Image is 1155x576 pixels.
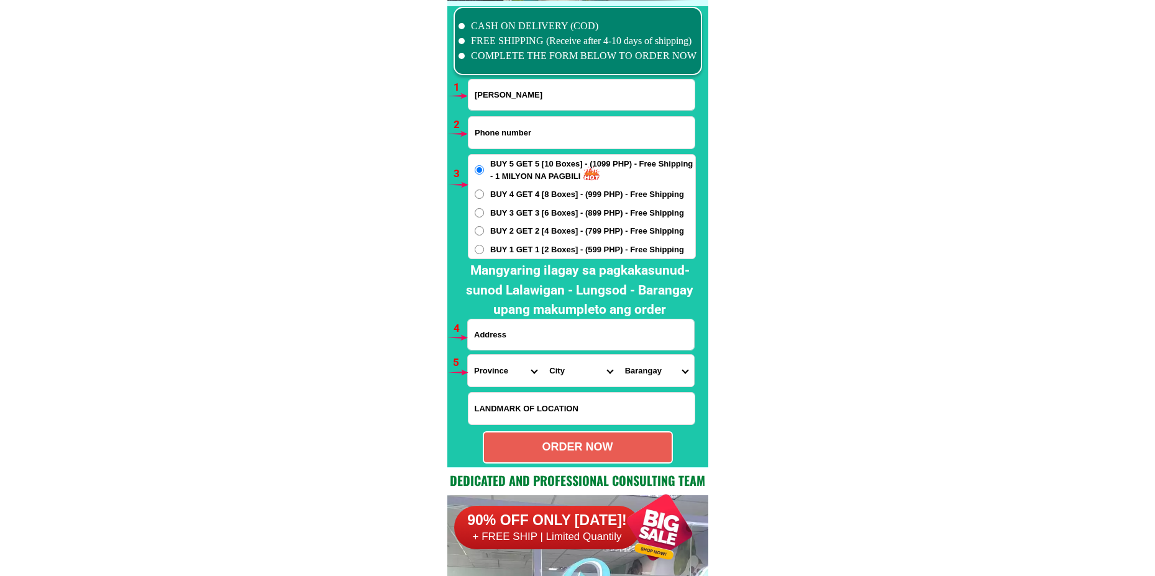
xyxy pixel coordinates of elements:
[454,321,468,337] h6: 4
[490,225,684,237] span: BUY 2 GET 2 [4 Boxes] - (799 PHP) - Free Shipping
[468,117,695,149] input: Input phone_number
[468,80,695,110] input: Input full_name
[454,530,641,544] h6: + FREE SHIP | Limited Quantily
[468,393,695,424] input: Input LANDMARKOFLOCATION
[468,319,694,350] input: Input address
[468,355,543,386] select: Select province
[453,355,467,371] h6: 5
[475,245,484,254] input: BUY 1 GET 1 [2 Boxes] - (599 PHP) - Free Shipping
[459,34,697,48] li: FREE SHIPPING (Receive after 4-10 days of shipping)
[459,48,697,63] li: COMPLETE THE FORM BELOW TO ORDER NOW
[454,117,468,133] h6: 2
[457,261,702,320] h2: Mangyaring ilagay sa pagkakasunud-sunod Lalawigan - Lungsod - Barangay upang makumpleto ang order
[475,226,484,235] input: BUY 2 GET 2 [4 Boxes] - (799 PHP) - Free Shipping
[454,80,468,96] h6: 1
[490,244,684,256] span: BUY 1 GET 1 [2 Boxes] - (599 PHP) - Free Shipping
[454,166,468,182] h6: 3
[490,158,695,182] span: BUY 5 GET 5 [10 Boxes] - (1099 PHP) - Free Shipping - 1 MILYON NA PAGBILI
[447,471,708,490] h2: Dedicated and professional consulting team
[619,355,694,386] select: Select commune
[475,208,484,217] input: BUY 3 GET 3 [6 Boxes] - (899 PHP) - Free Shipping
[454,511,641,530] h6: 90% OFF ONLY [DATE]!
[475,190,484,199] input: BUY 4 GET 4 [8 Boxes] - (999 PHP) - Free Shipping
[543,355,618,386] select: Select district
[475,165,484,175] input: BUY 5 GET 5 [10 Boxes] - (1099 PHP) - Free Shipping - 1 MILYON NA PAGBILI
[484,439,672,455] div: ORDER NOW
[490,188,684,201] span: BUY 4 GET 4 [8 Boxes] - (999 PHP) - Free Shipping
[490,207,684,219] span: BUY 3 GET 3 [6 Boxes] - (899 PHP) - Free Shipping
[459,19,697,34] li: CASH ON DELIVERY (COD)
